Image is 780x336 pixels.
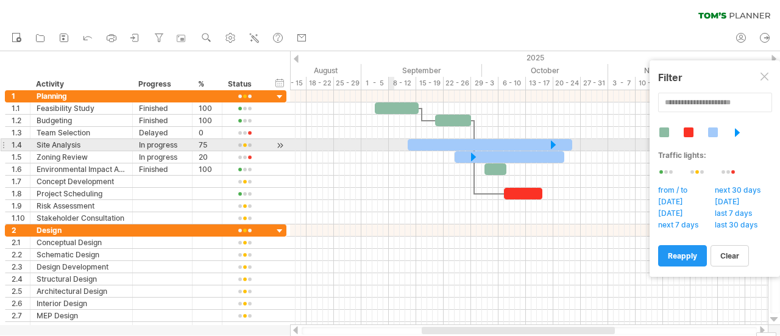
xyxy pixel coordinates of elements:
div: Stakeholder Consultation [37,212,126,224]
div: 2.4 [12,273,30,285]
div: Risk Assessment [37,200,126,212]
div: 1.8 [12,188,30,199]
div: Material Selection [37,322,126,334]
div: Show Legend [756,332,776,336]
div: 25 - 29 [334,77,361,90]
div: Design [37,224,126,236]
a: reapply [658,245,707,266]
div: 2.6 [12,298,30,309]
div: 13 - 17 [526,77,553,90]
div: 1 - 5 [361,77,389,90]
div: 2 [12,224,30,236]
div: 6 - 10 [498,77,526,90]
div: November 2025 [608,64,718,77]
div: 1.7 [12,176,30,187]
div: 1.10 [12,212,30,224]
div: 1.1 [12,102,30,114]
div: Planning [37,90,126,102]
div: In progress [139,139,186,151]
div: Delayed [139,127,186,138]
div: 1.2 [12,115,30,126]
div: Traffic lights: [658,151,760,160]
div: 2.3 [12,261,30,273]
div: In progress [139,151,186,163]
div: 20 [199,151,216,163]
div: Environmental Impact Assessment [37,163,126,175]
div: 2.7 [12,310,30,321]
div: 100 [199,115,216,126]
div: 15 - 19 [416,77,444,90]
div: Schematic Design [37,249,126,260]
div: 22 - 26 [444,77,471,90]
div: Project Scheduling [37,188,126,199]
div: Feasibility Study [37,102,126,114]
div: 100 [199,102,216,114]
div: 2.1 [12,237,30,248]
div: 1.5 [12,151,30,163]
div: scroll to activity [274,139,286,152]
div: 1 [12,90,30,102]
span: last 7 days [713,209,760,221]
div: Activity [36,78,126,90]
div: 29 - 3 [471,77,498,90]
div: Finished [139,163,186,175]
div: Status [228,78,260,90]
a: clear [711,245,749,266]
div: Progress [138,78,185,90]
div: 2.2 [12,249,30,260]
div: 2.8 [12,322,30,334]
div: Finished [139,102,186,114]
div: MEP Design [37,310,126,321]
div: 0 [199,127,216,138]
div: 3 - 7 [608,77,636,90]
div: 8 - 12 [389,77,416,90]
div: 1.4 [12,139,30,151]
span: reapply [668,251,697,260]
div: 2.5 [12,285,30,297]
div: Finished [139,115,186,126]
div: Filter [658,71,771,84]
div: 75 [199,139,216,151]
div: Interior Design [37,298,126,309]
div: Team Selection [37,127,126,138]
span: next 7 days [656,220,707,232]
span: from / to [656,185,696,198]
div: Architectural Design [37,285,126,297]
div: Design Development [37,261,126,273]
div: Structural Design [37,273,126,285]
div: 11 - 15 [279,77,307,90]
div: 20 - 24 [553,77,581,90]
span: [DATE] [656,197,692,209]
div: 100 [199,163,216,175]
div: Budgeting [37,115,126,126]
div: 1.3 [12,127,30,138]
div: % [198,78,215,90]
span: next 30 days [713,185,769,198]
div: August 2025 [246,64,361,77]
span: [DATE] [713,197,748,209]
div: 27 - 31 [581,77,608,90]
div: 1.6 [12,163,30,175]
div: October 2025 [482,64,608,77]
span: clear [720,251,739,260]
div: September 2025 [361,64,482,77]
div: Conceptual Design [37,237,126,248]
div: 10 - 14 [636,77,663,90]
span: [DATE] [656,209,692,221]
div: 1.9 [12,200,30,212]
div: Zoning Review [37,151,126,163]
span: last 30 days [713,220,766,232]
div: Concept Development [37,176,126,187]
div: Site Analysis [37,139,126,151]
div: 18 - 22 [307,77,334,90]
